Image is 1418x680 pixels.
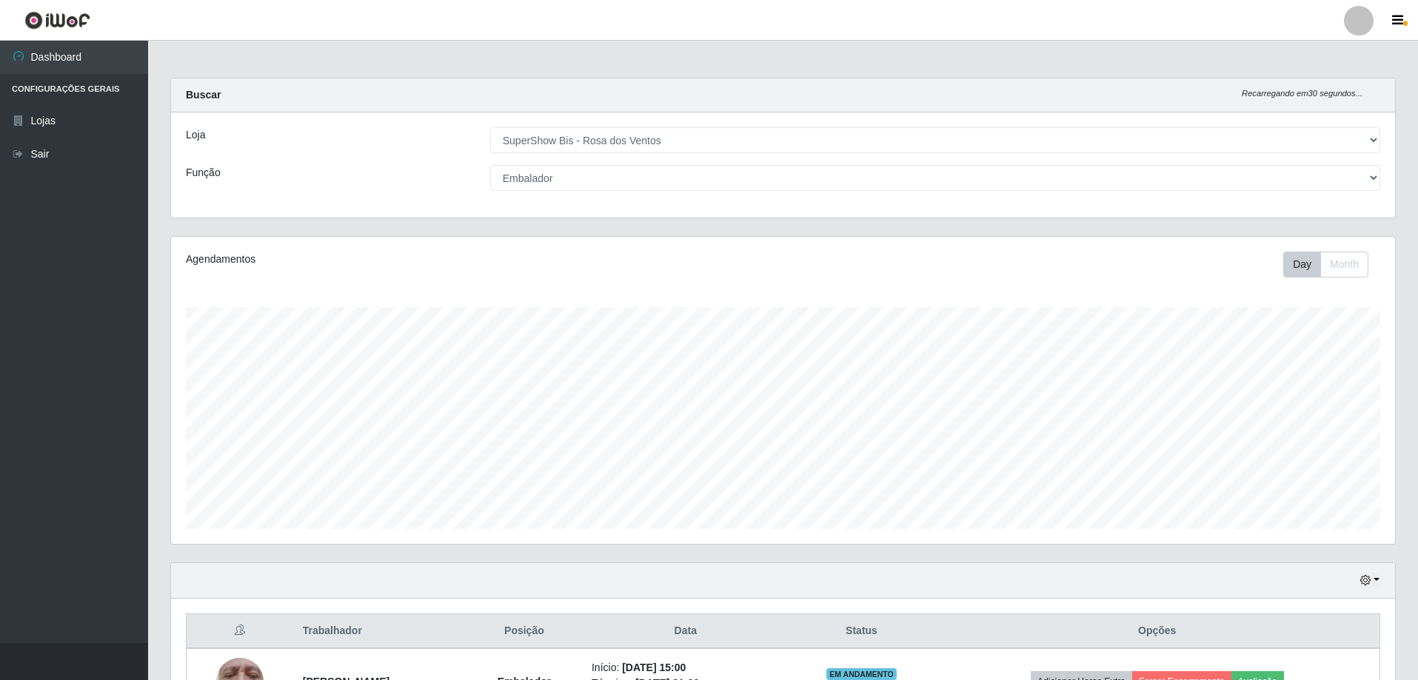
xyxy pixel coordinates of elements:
i: Recarregando em 30 segundos... [1242,89,1362,98]
div: Agendamentos [186,252,671,267]
div: Toolbar with button groups [1283,252,1380,277]
label: Loja [186,127,205,143]
th: Posição [466,614,583,649]
time: [DATE] 15:00 [622,662,686,673]
div: First group [1283,252,1368,277]
strong: Buscar [186,89,221,101]
span: EM ANDAMENTO [826,668,897,680]
button: Month [1320,252,1368,277]
img: CoreUI Logo [24,11,90,30]
th: Data [583,614,789,649]
th: Trabalhador [294,614,466,649]
th: Opções [934,614,1379,649]
button: Day [1283,252,1321,277]
label: Função [186,165,221,181]
th: Status [789,614,935,649]
li: Início: [592,660,780,676]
